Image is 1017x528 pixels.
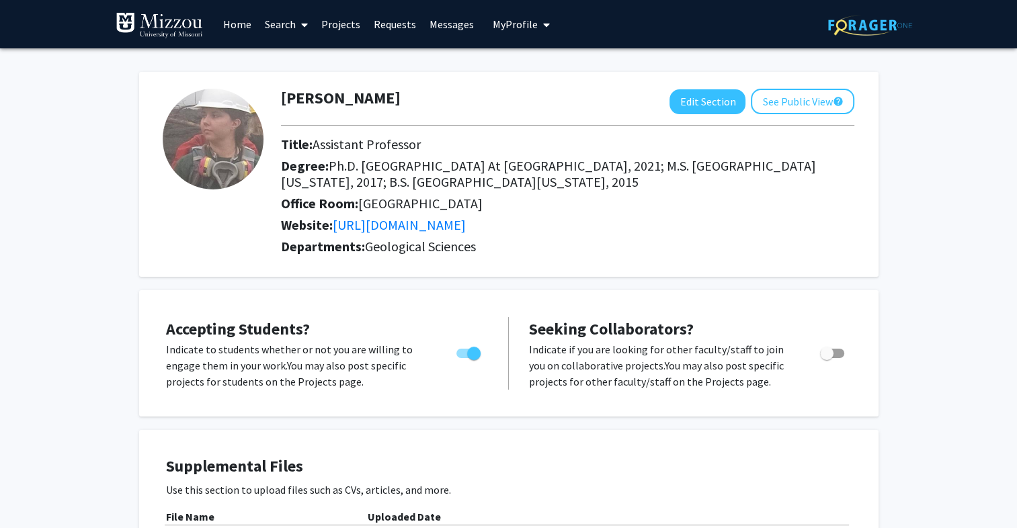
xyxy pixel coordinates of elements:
[166,318,310,339] span: Accepting Students?
[368,510,441,523] b: Uploaded Date
[367,1,423,48] a: Requests
[493,17,538,31] span: My Profile
[10,468,57,518] iframe: Chat
[281,136,854,152] h2: Title:
[832,93,843,109] mat-icon: help
[828,15,912,36] img: ForagerOne Logo
[669,89,745,114] button: Edit Section
[529,341,795,390] p: Indicate if you are looking for other faculty/staff to join you on collaborative projects. You ma...
[281,158,854,190] h2: Degree:
[271,238,864,255] h2: Departments:
[313,136,421,152] span: Assistant Professor
[166,482,852,498] p: Use this section to upload files such as CVs, articles, and more.
[451,341,488,361] div: Toggle
[166,457,852,476] h4: Supplemental Files
[423,1,481,48] a: Messages
[281,195,854,212] h2: Office Room:
[815,341,852,361] div: Toggle
[166,510,214,523] b: File Name
[358,195,483,212] span: [GEOGRAPHIC_DATA]
[365,238,476,255] span: Geological Sciences
[216,1,258,48] a: Home
[116,12,203,39] img: University of Missouri Logo
[281,217,854,233] h2: Website:
[166,341,431,390] p: Indicate to students whether or not you are willing to engage them in your work. You may also pos...
[281,157,816,190] span: Ph.D. [GEOGRAPHIC_DATA] At [GEOGRAPHIC_DATA], 2021; M.S. [GEOGRAPHIC_DATA][US_STATE], 2017; B.S. ...
[258,1,315,48] a: Search
[333,216,466,233] a: Opens in a new tab
[163,89,263,189] img: Profile Picture
[529,318,694,339] span: Seeking Collaborators?
[751,89,854,114] button: See Public View
[315,1,367,48] a: Projects
[281,89,401,108] h1: [PERSON_NAME]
